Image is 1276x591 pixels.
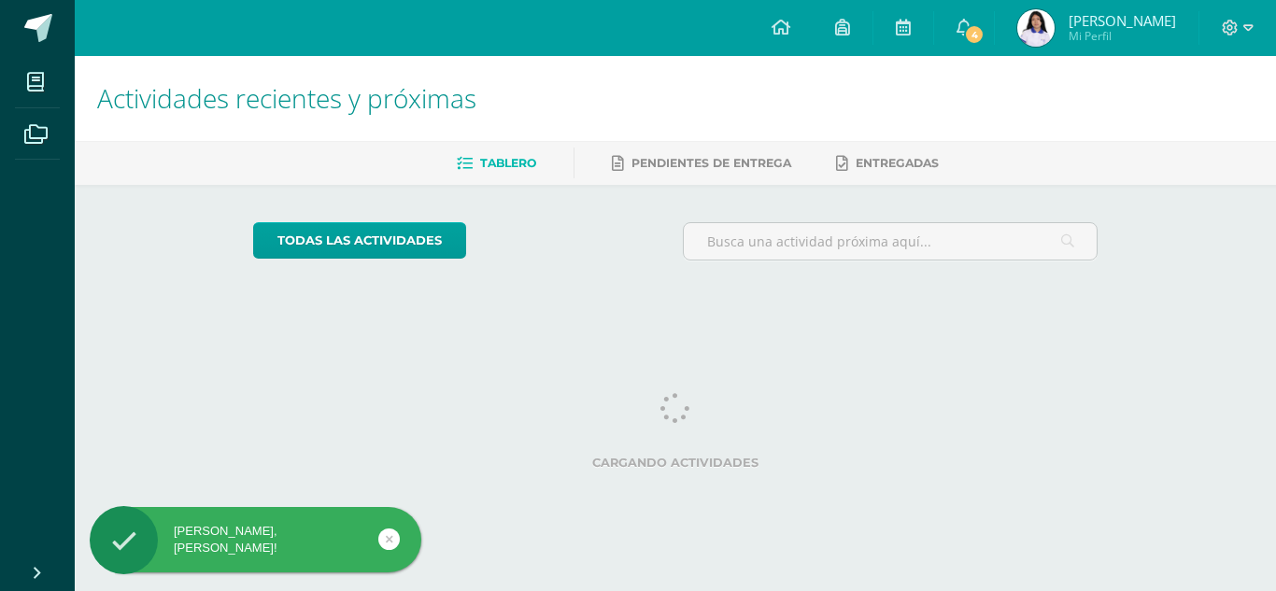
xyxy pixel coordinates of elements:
span: [PERSON_NAME] [1069,11,1176,30]
a: Entregadas [836,148,939,178]
a: todas las Actividades [253,222,466,259]
span: Pendientes de entrega [631,156,791,170]
input: Busca una actividad próxima aquí... [684,223,1098,260]
span: Actividades recientes y próximas [97,80,476,116]
div: [PERSON_NAME], [PERSON_NAME]! [90,523,421,556]
span: Tablero [480,156,536,170]
span: Mi Perfil [1069,28,1176,44]
a: Pendientes de entrega [612,148,791,178]
a: Tablero [457,148,536,178]
label: Cargando actividades [253,456,1099,470]
img: ad9b7aa70152a110dbafa10cf002ce27.png [1017,9,1055,47]
span: Entregadas [856,156,939,170]
span: 4 [964,24,985,45]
